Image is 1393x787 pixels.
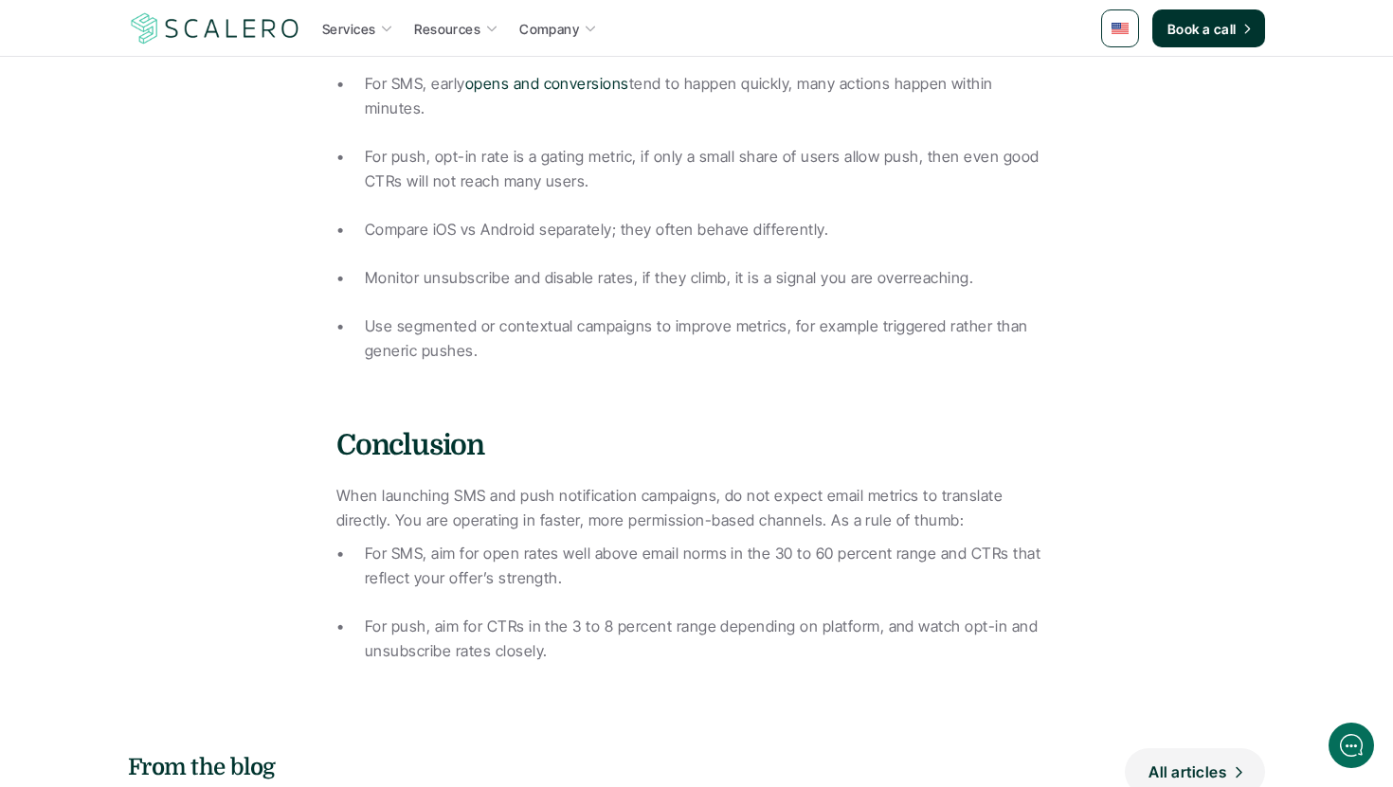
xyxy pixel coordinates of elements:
img: Scalero company logo [128,10,302,46]
p: When launching SMS and push notification campaigns, do not expect email metrics to translate dire... [336,484,1057,532]
p: Company [519,19,579,39]
p: All articles [1149,760,1226,785]
h5: From the blog [128,750,394,784]
p: For push, opt-in rate is a gating metric, if only a small share of users allow push, then even go... [365,145,1057,218]
p: Monitor unsubscribe and disable rates, if they climb, it is a signal you are overreaching. [365,266,1057,314]
h1: Hi! Welcome to Scalero. [28,92,351,122]
p: Services [322,19,375,39]
p: Use segmented or contextual campaigns to improve metrics, for example triggered rather than gener... [365,314,1057,387]
p: For push, aim for CTRs in the 3 to 8 percent range depending on platform, and watch opt-in and un... [365,615,1057,663]
a: Scalero company logo [128,11,302,45]
a: Book a call [1152,9,1265,47]
a: opens and conversions [465,74,629,93]
h2: Let us know if we can help with lifecycle marketing. [28,126,351,217]
p: For SMS, aim for open rates well above email norms in the 30 to 60 percent range and CTRs that re... [365,542,1057,615]
span: New conversation [122,262,227,277]
p: Resources [414,19,480,39]
p: For SMS, early tend to happen quickly, many actions happen within minutes. [365,72,1057,145]
p: Compare iOS vs Android separately; they often behave differently. [365,218,1057,266]
strong: Conclusion [336,429,484,461]
p: Book a call [1167,19,1237,39]
button: New conversation [29,251,350,289]
iframe: gist-messenger-bubble-iframe [1329,723,1374,768]
span: We run on Gist [158,662,240,674]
